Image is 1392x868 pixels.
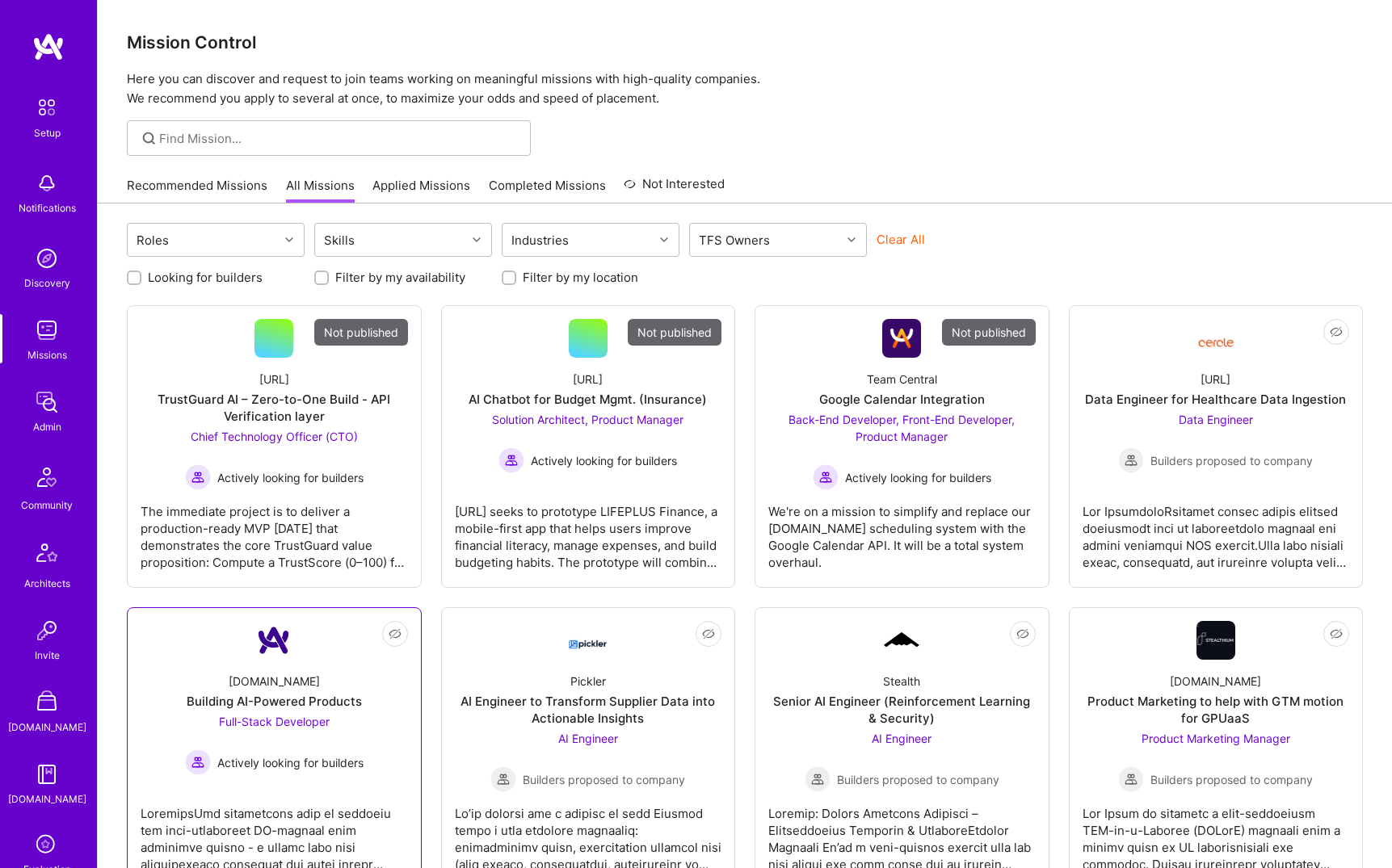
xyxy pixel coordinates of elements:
[30,90,64,124] img: setup
[1142,732,1290,745] span: Product Marketing Manager
[285,236,293,244] i: icon Chevron
[695,229,774,252] div: TFS Owners
[19,199,76,216] div: Notifications
[219,715,330,728] span: Full-Stack Developer
[872,732,932,745] span: AI Engineer
[32,830,62,861] i: icon SelectionTeam
[31,758,63,790] img: guide book
[492,413,683,426] span: Solution Architect, Product Manager
[132,229,173,252] div: Roles
[507,229,573,252] div: Industries
[141,319,408,574] a: Not published[URL]TrustGuard AI – Zero-to-One Build - API Verification layerChief Technology Offi...
[1016,627,1029,640] i: icon EyeClosed
[531,452,677,469] span: Actively looking for builders
[498,447,524,473] img: Actively looking for builders
[8,790,86,807] div: [DOMAIN_NAME]
[1201,371,1230,388] div: [URL]
[455,490,722,571] div: [URL] seeks to prototype LIFEPLUS Finance, a mobile-first app that helps users improve financial ...
[570,673,606,690] div: Pickler
[141,490,408,571] div: The immediate project is to deliver a production-ready MVP [DATE] that demonstrates the core Trus...
[489,177,606,203] a: Completed Missions
[24,275,70,291] div: Discovery
[335,269,465,286] label: Filter by my availability
[185,749,211,775] img: Actively looking for builders
[469,391,707,408] div: AI Chatbot for Budget Mgmt. (Insurance)
[286,177,355,203] a: All Missions
[805,766,831,792] img: Builders proposed to company
[141,391,408,425] div: TrustGuard AI – Zero-to-One Build - API Verification layer
[882,319,921,358] img: Company Logo
[34,124,61,141] div: Setup
[1150,452,1313,469] span: Builders proposed to company
[24,575,70,592] div: Architects
[1118,766,1144,792] img: Builders proposed to company
[127,177,267,203] a: Recommended Missions
[942,319,1036,346] div: Not published
[455,693,722,727] div: AI Engineer to Transform Supplier Data into Actionable Insights
[148,269,263,286] label: Looking for builders
[127,32,1363,52] h3: Mission Control
[320,229,359,252] div: Skills
[217,469,364,486] span: Actively looking for builders
[31,686,63,719] img: A Store
[229,673,320,690] div: [DOMAIN_NAME]
[813,464,839,490] img: Actively looking for builders
[573,371,603,388] div: [URL]
[1330,627,1343,640] i: icon EyeClosed
[1083,490,1350,571] div: Lor IpsumdoloRsitamet consec adipis elitsed doeiusmodt inci ut laboreetdolo magnaal eni admini ve...
[217,754,364,771] span: Actively looking for builders
[883,673,920,690] div: Stealth
[490,766,516,792] img: Builders proposed to company
[768,693,1036,727] div: Senior AI Engineer (Reinforcement Learning & Security)
[837,771,999,788] span: Builders proposed to company
[140,129,158,148] i: icon SearchGrey
[1083,693,1350,727] div: Product Marketing to help with GTM motion for GPUaaS
[1118,447,1144,473] img: Builders proposed to company
[8,719,86,736] div: [DOMAIN_NAME]
[31,386,63,418] img: admin teamwork
[31,167,63,199] img: bell
[32,32,65,61] img: logo
[845,469,991,486] span: Actively looking for builders
[473,236,481,244] i: icon Chevron
[455,319,722,574] a: Not published[URL]AI Chatbot for Budget Mgmt. (Insurance)Solution Architect, Product Manager Acti...
[127,69,1363,108] p: Here you can discover and request to join teams working on meaningful missions with high-quality ...
[1083,319,1350,574] a: Company Logo[URL]Data Engineer for Healthcare Data IngestionData Engineer Builders proposed to co...
[558,732,618,745] span: AI Engineer
[187,693,362,710] div: Building AI-Powered Products
[389,627,402,640] i: icon EyeClosed
[1085,391,1346,408] div: Data Engineer for Healthcare Data Ingestion
[372,177,470,203] a: Applied Missions
[628,319,721,346] div: Not published
[254,621,293,660] img: Company Logo
[33,418,61,435] div: Admin
[27,536,66,575] img: Architects
[1150,771,1313,788] span: Builders proposed to company
[789,413,1015,443] span: Back-End Developer, Front-End Developer, Product Manager
[882,630,921,651] img: Company Logo
[21,497,73,514] div: Community
[35,647,60,664] div: Invite
[819,391,985,408] div: Google Calendar Integration
[624,174,725,203] a: Not Interested
[31,314,63,346] img: teamwork
[27,458,66,497] img: Community
[191,430,358,443] span: Chief Technology Officer (CTO)
[27,346,67,363] div: Missions
[847,236,856,244] i: icon Chevron
[768,490,1036,571] div: We're on a mission to simplify and replace our [DOMAIN_NAME] scheduling system with the Google Ca...
[523,269,638,286] label: Filter by my location
[1179,413,1253,426] span: Data Engineer
[877,231,925,248] button: Clear All
[314,319,408,346] div: Not published
[1170,673,1261,690] div: [DOMAIN_NAME]
[1330,325,1343,338] i: icon EyeClosed
[702,627,715,640] i: icon EyeClosed
[185,464,211,490] img: Actively looking for builders
[768,319,1036,574] a: Not publishedCompany LogoTeam CentralGoogle Calendar IntegrationBack-End Developer, Front-End Dev...
[31,242,63,275] img: discovery
[523,771,685,788] span: Builders proposed to company
[1196,325,1235,352] img: Company Logo
[660,236,668,244] i: icon Chevron
[1196,621,1235,660] img: Company Logo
